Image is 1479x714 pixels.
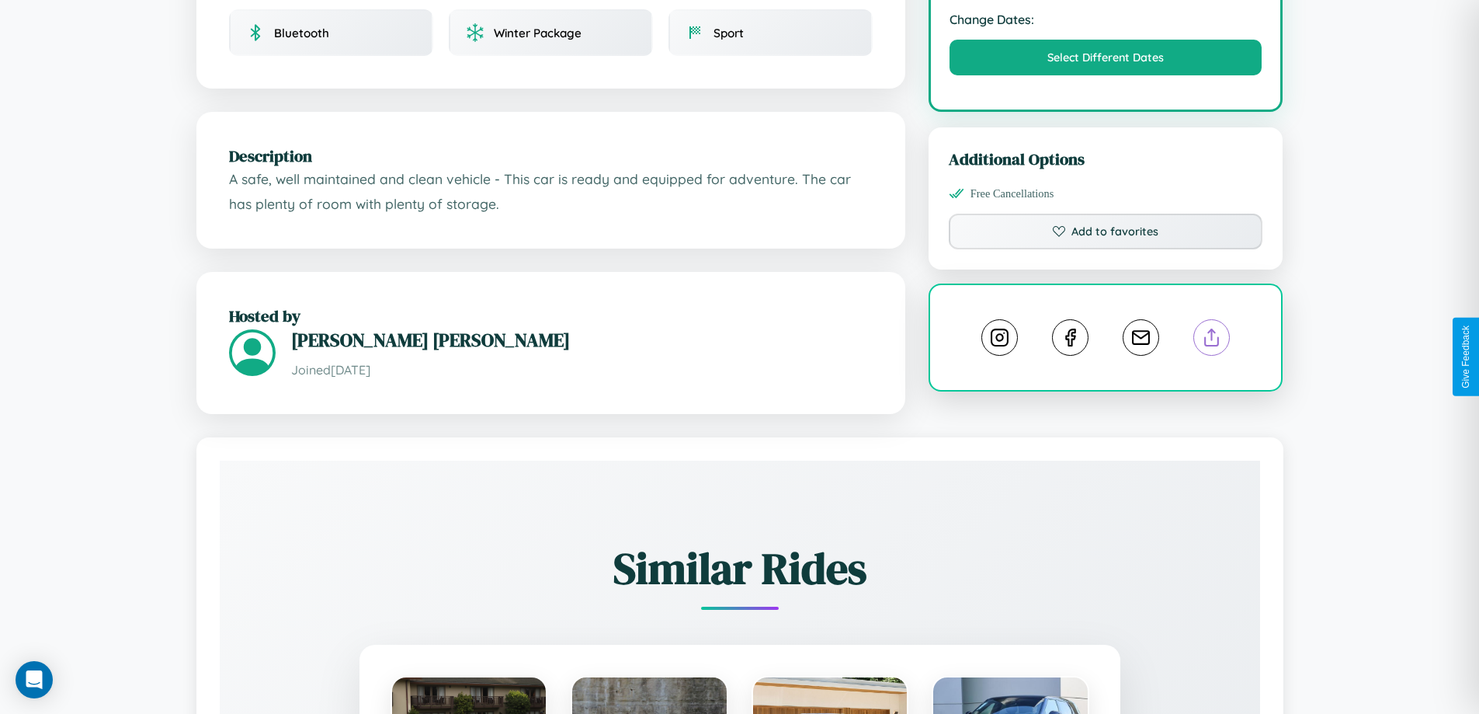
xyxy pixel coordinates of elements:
[291,359,873,381] p: Joined [DATE]
[949,214,1263,249] button: Add to favorites
[970,187,1054,200] span: Free Cancellations
[274,538,1206,598] h2: Similar Rides
[16,661,53,698] div: Open Intercom Messenger
[229,167,873,216] p: A safe, well maintained and clean vehicle - This car is ready and equipped for adventure. The car...
[950,40,1262,75] button: Select Different Dates
[229,305,873,327] h2: Hosted by
[274,26,329,40] span: Bluetooth
[949,148,1263,170] h3: Additional Options
[291,327,873,353] h3: [PERSON_NAME] [PERSON_NAME]
[1460,326,1471,388] div: Give Feedback
[494,26,582,40] span: Winter Package
[713,26,744,40] span: Sport
[229,145,873,167] h2: Description
[950,12,1262,27] strong: Change Dates:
